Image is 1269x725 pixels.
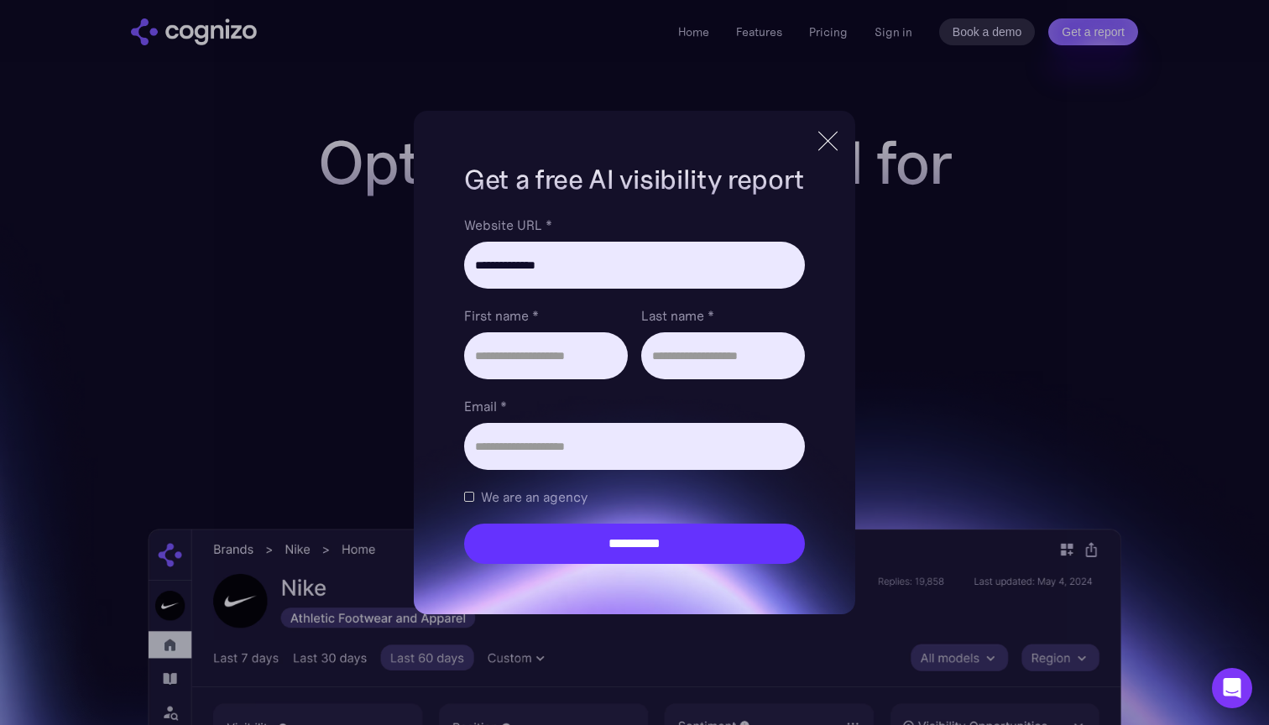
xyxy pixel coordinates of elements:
form: Brand Report Form [464,215,805,564]
div: Open Intercom Messenger [1212,668,1252,708]
h1: Get a free AI visibility report [464,161,805,198]
label: Last name * [641,305,805,326]
label: Website URL * [464,215,805,235]
label: First name * [464,305,628,326]
label: Email * [464,396,805,416]
span: We are an agency [481,487,587,507]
